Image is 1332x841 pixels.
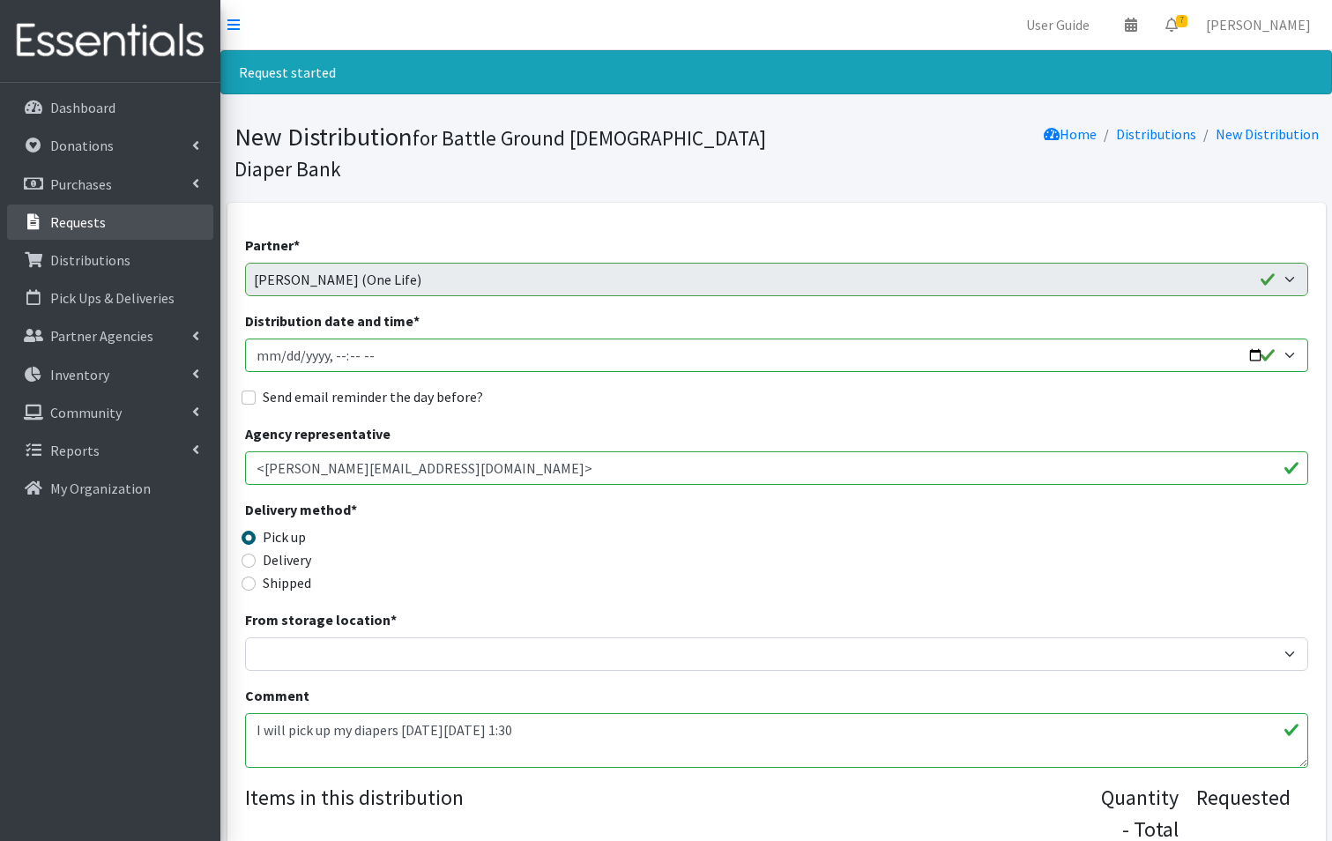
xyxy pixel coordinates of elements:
[7,357,213,392] a: Inventory
[263,549,311,570] label: Delivery
[7,205,213,240] a: Requests
[7,318,213,354] a: Partner Agencies
[1176,15,1187,27] span: 7
[7,11,213,71] img: HumanEssentials
[263,386,483,407] label: Send email reminder the day before?
[50,480,151,497] p: My Organization
[1192,7,1325,42] a: [PERSON_NAME]
[50,99,115,116] p: Dashboard
[7,471,213,506] a: My Organization
[245,234,300,256] label: Partner
[1116,125,1196,143] a: Distributions
[294,236,300,254] abbr: required
[1012,7,1104,42] a: User Guide
[263,526,306,547] label: Pick up
[234,122,770,182] h1: New Distribution
[245,499,511,526] legend: Delivery method
[220,50,1332,94] div: Request started
[7,433,213,468] a: Reports
[413,312,420,330] abbr: required
[263,572,311,593] label: Shipped
[50,442,100,459] p: Reports
[1216,125,1319,143] a: New Distribution
[50,251,130,269] p: Distributions
[1044,125,1097,143] a: Home
[50,137,114,154] p: Donations
[245,609,397,630] label: From storage location
[50,404,122,421] p: Community
[245,310,420,331] label: Distribution date and time
[7,128,213,163] a: Donations
[245,685,309,706] label: Comment
[7,280,213,316] a: Pick Ups & Deliveries
[7,167,213,202] a: Purchases
[245,713,1308,768] textarea: I will pick up my diapers [DATE][DATE] 1:30
[7,90,213,125] a: Dashboard
[50,175,112,193] p: Purchases
[50,366,109,383] p: Inventory
[245,423,391,444] label: Agency representative
[50,289,175,307] p: Pick Ups & Deliveries
[7,395,213,430] a: Community
[50,327,153,345] p: Partner Agencies
[351,501,357,518] abbr: required
[7,242,213,278] a: Distributions
[1151,7,1192,42] a: 7
[50,213,106,231] p: Requests
[234,125,766,182] small: for Battle Ground [DEMOGRAPHIC_DATA] Diaper Bank
[391,611,397,629] abbr: required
